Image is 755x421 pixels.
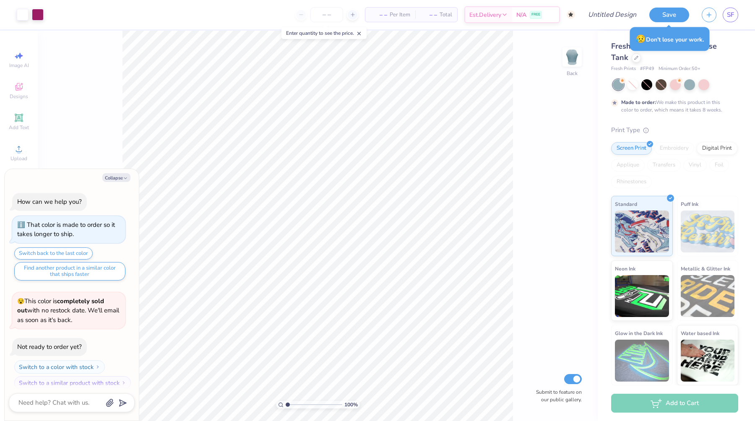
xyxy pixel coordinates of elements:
span: Image AI [9,62,29,69]
img: Switch to a color with stock [95,364,100,369]
div: Not ready to order yet? [17,343,82,351]
span: N/A [516,10,526,19]
span: Neon Ink [615,264,635,273]
span: # FP49 [640,65,654,73]
div: Applique [611,159,645,172]
div: Transfers [647,159,681,172]
button: Switch back to the last color [14,247,93,260]
span: FREE [531,12,540,18]
span: Minimum Order: 50 + [659,65,700,73]
span: Puff Ink [681,200,698,208]
button: Switch to a color with stock [14,360,105,374]
span: Total [440,10,452,19]
a: SF [723,8,738,22]
div: That color is made to order so it takes longer to ship. [17,221,115,239]
img: Puff Ink [681,210,735,252]
span: Fresh Prints Studded Melrose Tank [611,41,717,62]
div: Print Type [611,125,738,135]
span: This color is with no restock date. We'll email as soon as it's back. [17,297,119,324]
span: Designs [10,93,28,100]
img: Standard [615,210,669,252]
span: Per Item [390,10,410,19]
div: We make this product in this color to order, which means it takes 8 weeks. [621,99,724,114]
span: Standard [615,200,637,208]
span: – – [370,10,387,19]
span: Upload [10,155,27,162]
span: 😵 [17,297,24,305]
div: Vinyl [683,159,707,172]
span: – – [420,10,437,19]
div: How can we help you? [17,198,82,206]
label: Submit to feature on our public gallery. [531,388,582,403]
span: Water based Ink [681,329,719,338]
img: Water based Ink [681,340,735,382]
button: Save [649,8,689,22]
strong: Made to order: [621,99,656,106]
div: Foil [709,159,729,172]
input: Untitled Design [581,6,643,23]
div: Screen Print [611,142,652,155]
span: 100 % [344,401,358,408]
div: Digital Print [697,142,737,155]
span: Fresh Prints [611,65,636,73]
div: Enter quantity to see the price. [281,27,367,39]
button: Find another product in a similar color that ships faster [14,262,125,281]
span: Metallic & Glitter Ink [681,264,730,273]
div: Back [567,70,578,77]
img: Glow in the Dark Ink [615,340,669,382]
img: Switch to a similar product with stock [121,380,126,385]
span: Add Text [9,124,29,131]
div: Rhinestones [611,176,652,188]
span: 😥 [636,34,646,44]
img: Neon Ink [615,275,669,317]
div: Embroidery [654,142,694,155]
button: Switch to a similar product with stock [14,376,131,390]
button: Collapse [102,173,130,182]
span: Glow in the Dark Ink [615,329,663,338]
strong: completely sold out [17,297,104,315]
span: SF [727,10,734,20]
img: Back [564,49,581,65]
span: Est. Delivery [469,10,501,19]
div: Don’t lose your work. [630,27,710,51]
img: Metallic & Glitter Ink [681,275,735,317]
input: – – [310,7,343,22]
